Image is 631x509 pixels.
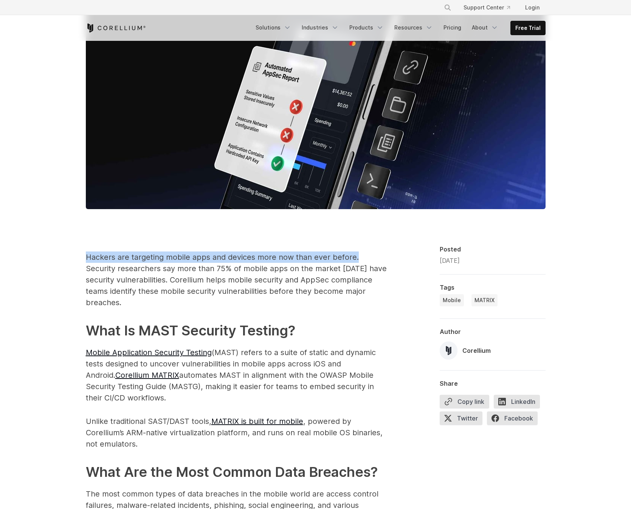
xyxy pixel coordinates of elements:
span: MATRIX [474,296,495,304]
a: LinkedIn [494,395,544,411]
a: Facebook [487,411,542,428]
a: Support Center [457,1,516,14]
button: Search [441,1,454,14]
a: Corellium MATRIX [115,371,179,380]
a: Resources [390,21,437,34]
p: Unlike traditional SAST/DAST tools, , powered by Corellium’s ARM-native virtualization platform, ... [86,416,388,450]
h2: What Is MAST Security Testing? [86,320,388,341]
div: Share [440,380,546,387]
span: Hackers are targeting mobile apps and devices more now than ever before. Security researchers say... [86,253,387,307]
div: Posted [440,245,546,253]
p: (MAST) refers to a suite of static and dynamic tests designed to uncover vulnerabilities in mobil... [86,347,388,403]
a: Industries [297,21,343,34]
a: Free Trial [511,21,545,35]
a: Corellium Home [86,23,146,33]
div: Corellium [462,346,491,355]
div: Navigation Menu [251,21,546,35]
div: Navigation Menu [435,1,546,14]
a: Login [519,1,546,14]
a: Pricing [439,21,466,34]
a: MATRIX is built for mobile [211,417,303,426]
span: Facebook [487,411,538,425]
span: Mobile [443,296,461,304]
a: Twitter [440,411,487,428]
div: Tags [440,284,546,291]
a: Solutions [251,21,296,34]
a: MATRIX [471,294,498,306]
a: Mobile Application Security Testing [86,348,212,357]
h2: What Are the Most Common Data Breaches? [86,462,388,482]
a: Mobile [440,294,464,306]
span: Twitter [440,411,482,425]
button: Copy link [440,395,489,408]
span: [DATE] [440,257,460,264]
span: LinkedIn [494,395,540,408]
img: Corellium [440,341,458,360]
div: Author [440,328,546,335]
a: About [467,21,503,34]
a: Products [345,21,388,34]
